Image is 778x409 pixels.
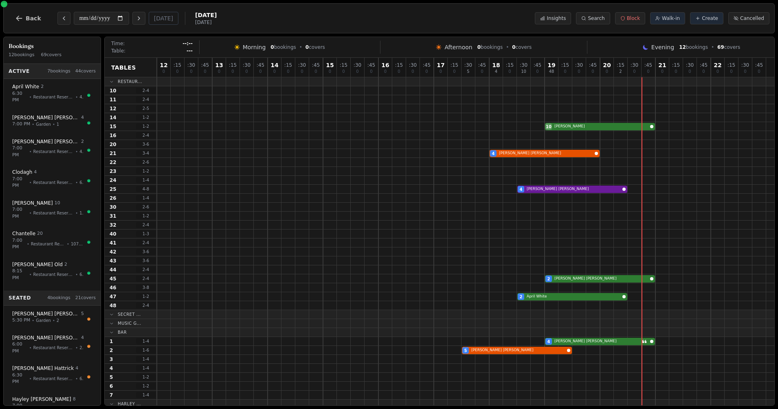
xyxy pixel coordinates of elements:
span: Chantelle [12,230,35,237]
span: Afternoon [444,43,472,51]
span: : 30 [464,63,472,68]
span: 0 [477,44,481,50]
span: 0 [163,70,165,74]
span: : 30 [631,63,638,68]
span: 4 [81,114,84,121]
span: [PERSON_NAME] [PERSON_NAME] [554,276,648,282]
span: : 45 [755,63,763,68]
button: Previous day [57,12,70,25]
span: 1 - 2 [136,114,156,120]
span: 12 bookings [9,52,35,59]
span: : 45 [367,63,375,68]
span: • [75,376,78,382]
span: 0 [606,70,608,74]
span: --:-- [182,40,193,47]
span: 40 [110,231,116,237]
span: 5 [467,70,469,74]
span: 2 [81,138,84,145]
span: 2 [57,317,59,324]
span: 21 covers [75,295,96,302]
span: : 30 [575,63,583,68]
span: • [53,317,55,324]
span: 2 [110,347,113,354]
span: 2 - 4 [136,302,156,308]
span: 4 [547,339,550,345]
span: 45 [79,149,84,155]
span: 22 [714,62,721,68]
span: 2 [41,83,44,90]
span: 0 [688,70,691,74]
span: [PERSON_NAME] Hattrick [12,365,74,372]
span: 2 [64,261,67,268]
span: 20 [110,141,116,148]
span: 5:30 PM [12,317,30,324]
span: 0 [218,70,220,74]
span: • [29,345,32,351]
span: • [75,179,78,186]
svg: Customer message [642,339,647,344]
span: : 30 [409,63,417,68]
span: Restaurant Reservation [33,376,74,382]
span: [DATE] [195,11,217,19]
span: Table: [111,48,125,54]
span: bookings [270,44,296,50]
span: 0 [370,70,372,74]
span: Restaurant Reservation [33,149,74,155]
span: 0 [536,70,538,74]
span: bookings [477,44,503,50]
span: 2 - 6 [136,159,156,165]
span: 0 [398,70,400,74]
span: 1 - 6 [136,347,156,353]
span: [PERSON_NAME] [12,200,53,206]
span: Secret ... [118,311,141,317]
span: 0 [231,70,234,74]
span: 10 [521,70,526,74]
span: 69 covers [41,52,62,59]
span: 2 - 4 [136,276,156,282]
span: 4 [495,70,497,74]
button: [PERSON_NAME] [PERSON_NAME]55:30 PM•Garden•2 [7,306,97,328]
span: 48 [549,70,554,74]
span: : 15 [395,63,403,68]
button: [PERSON_NAME] 107:00 PM•Restaurant Reservation•15 [7,195,97,225]
span: 14 [270,62,278,68]
span: 7:00 PM [12,237,25,251]
span: Back [26,15,41,21]
span: 41 [110,240,116,246]
span: 31 [110,213,116,219]
span: • [67,241,69,247]
span: 25 [110,186,116,192]
span: 7:00 PM [12,145,28,158]
span: 46 [110,284,116,291]
span: Restaurant Reservation [33,345,74,351]
span: April White [527,294,621,300]
span: 30 [110,204,116,210]
span: 21 [658,62,666,68]
span: : 30 [187,63,195,68]
span: [PERSON_NAME] [PERSON_NAME] [554,339,640,344]
span: 1 - 4 [136,338,156,344]
button: [PERSON_NAME] Hattrick46:30 PM•Restaurant Reservation•61 [7,361,97,390]
span: Seated [9,295,31,301]
span: : 30 [686,63,694,68]
span: 21 [110,150,116,157]
span: Restaur... [118,79,142,85]
button: Clodagh 47:00 PM•Restaurant Reservation•64 [7,164,97,194]
span: 5 [110,374,113,381]
span: Tables [111,63,136,72]
span: Restaurant Reservation [33,179,74,186]
span: 1 - 2 [136,168,156,174]
span: : 30 [298,63,306,68]
span: 4 [81,335,84,341]
span: : 15 [340,63,347,68]
span: 20 [603,62,611,68]
span: 2 - 5 [136,105,156,112]
span: • [29,179,32,186]
span: covers [512,44,532,50]
span: 0 [453,70,455,74]
span: • [53,121,55,127]
span: : 15 [284,63,292,68]
span: Garden [36,317,51,324]
span: 0 [190,70,192,74]
span: Restaurant Reservation [31,241,65,247]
